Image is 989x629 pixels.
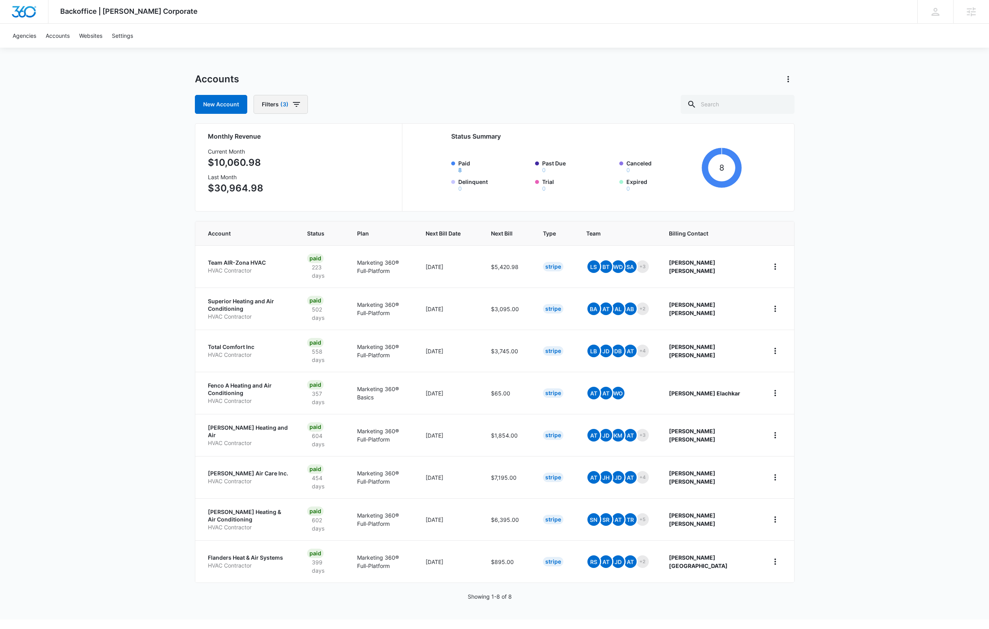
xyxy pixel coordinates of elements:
[769,387,782,399] button: home
[543,557,563,566] div: Stripe
[543,229,556,237] span: Type
[208,259,288,267] p: Team AIR-Zona HVAC
[208,508,288,523] p: [PERSON_NAME] Heating & Air Conditioning
[208,297,288,321] a: Superior Heating and Air ConditioningHVAC Contractor
[208,156,263,170] p: $10,060.98
[482,245,533,288] td: $5,420.98
[587,555,600,568] span: RS
[769,429,782,442] button: home
[669,259,715,274] strong: [PERSON_NAME] [PERSON_NAME]
[482,540,533,583] td: $895.00
[587,260,600,273] span: LS
[587,471,600,484] span: At
[626,178,699,191] label: Expired
[357,258,407,275] p: Marketing 360® Full-Platform
[208,343,288,358] a: Total Comfort IncHVAC Contractor
[600,260,612,273] span: BT
[769,345,782,357] button: home
[543,515,563,524] div: Stripe
[416,288,482,330] td: [DATE]
[600,387,612,399] span: AT
[458,178,531,191] label: Delinquent
[669,229,750,237] span: Billing Contact
[60,7,198,15] span: Backoffice | [PERSON_NAME] Corporate
[307,254,324,263] div: Paid
[208,173,263,181] h3: Last Month
[636,260,649,273] span: +3
[458,167,462,173] button: Paid
[587,345,600,357] span: LB
[307,296,324,305] div: Paid
[600,471,612,484] span: JH
[307,380,324,390] div: Paid
[624,345,637,357] span: AT
[587,387,600,399] span: At
[482,372,533,414] td: $65.00
[587,429,600,442] span: At
[208,147,263,156] h3: Current Month
[612,555,624,568] span: JD
[307,516,339,533] p: 602 days
[782,73,795,85] button: Actions
[208,382,288,397] p: Fenco A Heating and Air Conditioning
[600,302,612,315] span: At
[208,562,288,570] p: HVAC Contractor
[543,430,563,440] div: Stripe
[669,301,715,316] strong: [PERSON_NAME] [PERSON_NAME]
[636,302,649,315] span: +2
[208,424,288,447] a: [PERSON_NAME] Heating and AirHVAC Contractor
[612,471,624,484] span: JD
[307,305,339,322] p: 502 days
[357,343,407,359] p: Marketing 360® Full-Platform
[307,549,324,558] div: Paid
[357,385,407,401] p: Marketing 360® Basics
[254,95,308,114] button: Filters(3)
[208,297,288,313] p: Superior Heating and Air Conditioning
[543,388,563,398] div: Stripe
[208,469,288,477] p: [PERSON_NAME] Air Care Inc.
[208,508,288,531] a: [PERSON_NAME] Heating & Air ConditioningHVAC Contractor
[482,330,533,372] td: $3,745.00
[208,477,288,485] p: HVAC Contractor
[426,229,461,237] span: Next Bill Date
[612,260,624,273] span: WD
[208,397,288,405] p: HVAC Contractor
[681,95,795,114] input: Search
[612,302,624,315] span: AL
[195,95,247,114] a: New Account
[307,474,339,490] p: 454 days
[357,301,407,317] p: Marketing 360® Full-Platform
[208,439,288,447] p: HVAC Contractor
[208,181,263,195] p: $30,964.98
[769,302,782,315] button: home
[307,263,339,280] p: 223 days
[624,471,637,484] span: AT
[624,302,637,315] span: AB
[542,159,615,173] label: Past Due
[208,343,288,351] p: Total Comfort Inc
[624,513,637,526] span: TR
[451,132,742,141] h2: Status Summary
[612,345,624,357] span: DB
[587,302,600,315] span: BA
[357,511,407,528] p: Marketing 360® Full-Platform
[307,558,339,575] p: 399 days
[307,338,324,347] div: Paid
[307,507,324,516] div: Paid
[208,424,288,439] p: [PERSON_NAME] Heating and Air
[769,260,782,273] button: home
[357,553,407,570] p: Marketing 360® Full-Platform
[416,540,482,583] td: [DATE]
[543,262,563,271] div: Stripe
[208,267,288,275] p: HVAC Contractor
[307,347,339,364] p: 558 days
[208,351,288,359] p: HVAC Contractor
[307,422,324,432] div: Paid
[624,429,637,442] span: AT
[600,345,612,357] span: JD
[468,592,512,601] p: Showing 1-8 of 8
[636,471,649,484] span: +4
[482,288,533,330] td: $3,095.00
[280,102,289,107] span: (3)
[612,429,624,442] span: KM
